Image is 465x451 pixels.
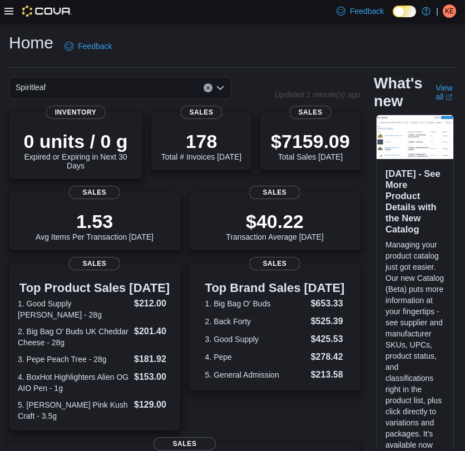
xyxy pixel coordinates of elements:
p: 0 units / 0 g [18,130,133,152]
span: Inventory [46,106,106,119]
span: KE [445,4,454,18]
span: Sales [154,437,216,450]
button: Clear input [204,83,212,92]
dt: 3. Pepe Peach Tree - 28g [18,354,130,365]
p: $7159.09 [271,130,350,152]
div: Expired or Expiring in Next 30 Days [18,130,133,170]
dd: $425.53 [311,333,345,346]
dd: $201.40 [134,325,171,338]
a: View allExternal link [436,83,456,101]
div: Total # Invoices [DATE] [161,130,241,161]
dt: 2. Big Bag O' Buds UK Cheddar Cheese - 28g [18,326,130,348]
div: Kaitlyn E [443,4,456,18]
span: Sales [290,106,332,119]
dt: 1. Big Bag O' Buds [205,298,306,309]
img: Cova [22,6,72,17]
span: Dark Mode [393,17,393,18]
dd: $278.42 [311,350,345,364]
p: 1.53 [36,210,154,232]
span: Feedback [78,41,112,52]
svg: External link [446,94,452,101]
span: Sales [181,106,222,119]
dd: $525.39 [311,315,345,328]
div: Transaction Average [DATE] [226,210,324,241]
span: Sales [69,186,120,199]
h1: Home [9,32,53,54]
div: Avg Items Per Transaction [DATE] [36,210,154,241]
dt: 3. Good Supply [205,334,306,345]
a: Feedback [60,35,116,57]
dt: 4. BoxHot Highlighters Alien OG AIO Pen - 1g [18,371,130,394]
p: $40.22 [226,210,324,232]
input: Dark Mode [393,6,416,17]
span: Sales [69,257,120,270]
span: Spiritleaf [16,81,46,94]
span: Feedback [350,6,384,17]
button: Open list of options [216,83,225,92]
dt: 1. Good Supply [PERSON_NAME] - 28g [18,298,130,320]
span: Sales [249,186,300,199]
dt: 5. General Admission [205,369,306,380]
dd: $181.92 [134,353,171,366]
h3: Top Product Sales [DATE] [18,281,171,295]
p: Updated 1 minute(s) ago [275,90,360,99]
dd: $213.58 [311,368,345,381]
dt: 4. Pepe [205,351,306,363]
p: | [436,4,438,18]
dd: $653.33 [311,297,345,310]
h3: Top Brand Sales [DATE] [205,281,345,295]
h3: [DATE] - See More Product Details with the New Catalog [385,168,444,235]
span: Sales [249,257,300,270]
p: 178 [161,130,241,152]
dd: $212.00 [134,297,171,310]
div: Total Sales [DATE] [271,130,350,161]
dt: 5. [PERSON_NAME] Pink Kush Craft - 3.5g [18,399,130,422]
h2: What's new [374,75,422,110]
dt: 2. Back Forty [205,316,306,327]
dd: $153.00 [134,370,171,384]
dd: $129.00 [134,398,171,412]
